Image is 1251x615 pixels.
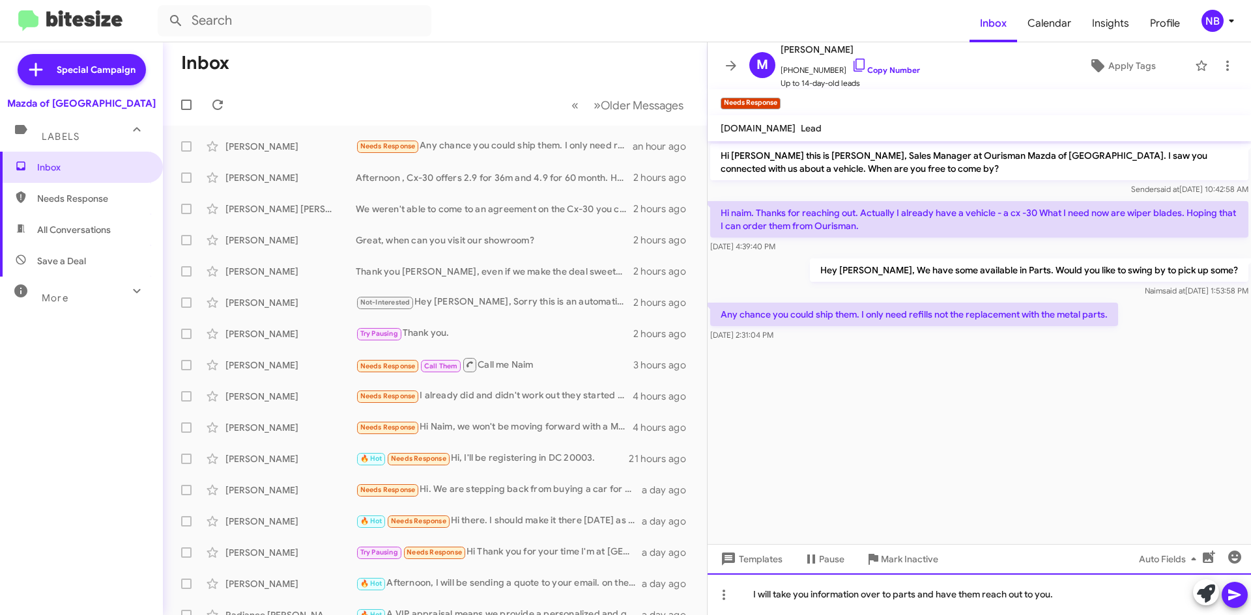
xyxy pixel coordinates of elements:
[42,131,79,143] span: Labels
[1140,5,1190,42] span: Profile
[360,579,382,588] span: 🔥 Hot
[356,420,633,435] div: Hi Naim, we won't be moving forward with a Mazda purchase at this time. I'll circle back to you a...
[225,327,356,340] div: [PERSON_NAME]
[360,517,382,525] span: 🔥 Hot
[721,98,781,109] small: Needs Response
[1190,10,1237,32] button: NB
[356,202,633,215] div: We weren't able to come to an agreement on the Cx-30 you came to see?
[601,98,683,113] span: Older Messages
[629,452,697,465] div: 21 hours ago
[225,296,356,309] div: [PERSON_NAME]
[781,42,920,57] span: [PERSON_NAME]
[360,362,416,370] span: Needs Response
[633,140,697,153] div: an hour ago
[642,515,697,528] div: a day ago
[1082,5,1140,42] a: Insights
[356,171,633,184] div: Afternoon , Cx-30 offers 2.9 for 36m and 4.9 for 60 month. How long were you planning to finance?
[642,577,697,590] div: a day ago
[7,97,156,110] div: Mazda of [GEOGRAPHIC_DATA]
[781,77,920,90] span: Up to 14-day-old leads
[633,265,697,278] div: 2 hours ago
[225,484,356,497] div: [PERSON_NAME]
[360,485,416,494] span: Needs Response
[391,454,446,463] span: Needs Response
[225,546,356,559] div: [PERSON_NAME]
[424,362,458,370] span: Call Them
[356,357,633,373] div: Call me Naim
[225,452,356,465] div: [PERSON_NAME]
[781,57,920,77] span: [PHONE_NUMBER]
[37,192,148,205] span: Needs Response
[708,547,793,571] button: Templates
[571,97,579,113] span: «
[708,573,1251,615] div: I will take you information over to parts and have them reach out to you.
[1145,286,1248,295] span: Naim [DATE] 1:53:58 PM
[586,92,691,118] button: Next
[819,547,844,571] span: Pause
[564,92,691,118] nav: Page navigation example
[710,201,1248,238] p: Hi naim. Thanks for reaching out. Actually I already have a vehicle - a cx -30 What I need now ar...
[42,292,68,304] span: More
[881,547,938,571] span: Mark Inactive
[633,390,697,403] div: 4 hours ago
[801,122,822,134] span: Lead
[360,298,410,307] span: Not-Interested
[391,517,446,525] span: Needs Response
[1162,286,1185,295] span: said at
[360,423,416,431] span: Needs Response
[356,295,633,310] div: Hey [PERSON_NAME], Sorry this is an automatic message. The car has been sold. Are you looking for...
[360,329,398,338] span: Try Pausing
[37,254,86,267] span: Save a Deal
[225,140,356,153] div: [PERSON_NAME]
[1131,184,1248,194] span: Sender [DATE] 10:42:58 AM
[633,359,697,372] div: 3 hours ago
[1139,547,1201,571] span: Auto Fields
[1129,547,1212,571] button: Auto Fields
[564,92,586,118] button: Previous
[225,515,356,528] div: [PERSON_NAME]
[1055,54,1188,77] button: Apply Tags
[852,65,920,75] a: Copy Number
[793,547,855,571] button: Pause
[225,171,356,184] div: [PERSON_NAME]
[18,54,146,85] a: Special Campaign
[718,547,783,571] span: Templates
[633,296,697,309] div: 2 hours ago
[356,265,633,278] div: Thank you [PERSON_NAME], even if we make the deal sweeter, you would pass?
[633,327,697,340] div: 2 hours ago
[225,421,356,434] div: [PERSON_NAME]
[356,389,633,403] div: I already did and didn't work out they started working on a deal for a new one told me to drive t...
[225,234,356,247] div: [PERSON_NAME]
[594,97,601,113] span: »
[642,484,697,497] div: a day ago
[356,513,642,528] div: Hi there. I should make it there [DATE] as I'm down in [GEOGRAPHIC_DATA]
[721,122,796,134] span: [DOMAIN_NAME]
[57,63,136,76] span: Special Campaign
[356,576,642,591] div: Afternoon, I will be sending a quote to your email. on the Miata. Please let me know if you recei...
[970,5,1017,42] a: Inbox
[1017,5,1082,42] a: Calendar
[407,548,462,556] span: Needs Response
[642,546,697,559] div: a day ago
[810,258,1248,282] p: Hey [PERSON_NAME], We have some available in Parts. Would you like to swing by to pick up some?
[710,144,1248,180] p: Hi [PERSON_NAME] this is [PERSON_NAME], Sales Manager at Ourisman Mazda of [GEOGRAPHIC_DATA]. I s...
[360,548,398,556] span: Try Pausing
[37,223,111,236] span: All Conversations
[225,577,356,590] div: [PERSON_NAME]
[633,421,697,434] div: 4 hours ago
[225,265,356,278] div: [PERSON_NAME]
[710,330,773,340] span: [DATE] 2:31:04 PM
[1201,10,1224,32] div: NB
[710,241,775,251] span: [DATE] 4:39:40 PM
[710,303,1118,326] p: Any chance you could ship them. I only need refills not the replacement with the metal parts.
[1157,184,1179,194] span: said at
[356,139,633,154] div: Any chance you could ship them. I only need refills not the replacement with the metal parts.
[356,326,633,341] div: Thank you.
[356,234,633,247] div: Great, when can you visit our showroom?
[633,171,697,184] div: 2 hours ago
[855,547,949,571] button: Mark Inactive
[633,234,697,247] div: 2 hours ago
[356,451,629,466] div: Hi, I'll be registering in DC 20003.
